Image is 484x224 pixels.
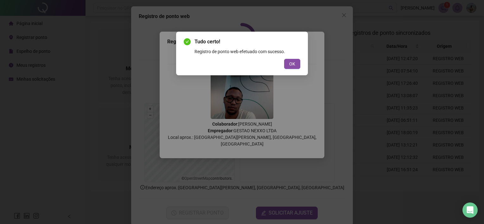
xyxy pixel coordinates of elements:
span: OK [289,60,295,67]
div: Open Intercom Messenger [462,202,478,218]
span: check-circle [184,38,191,45]
div: Registro de ponto web efetuado com sucesso. [194,48,300,55]
button: OK [284,59,300,69]
span: Tudo certo! [194,38,300,46]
